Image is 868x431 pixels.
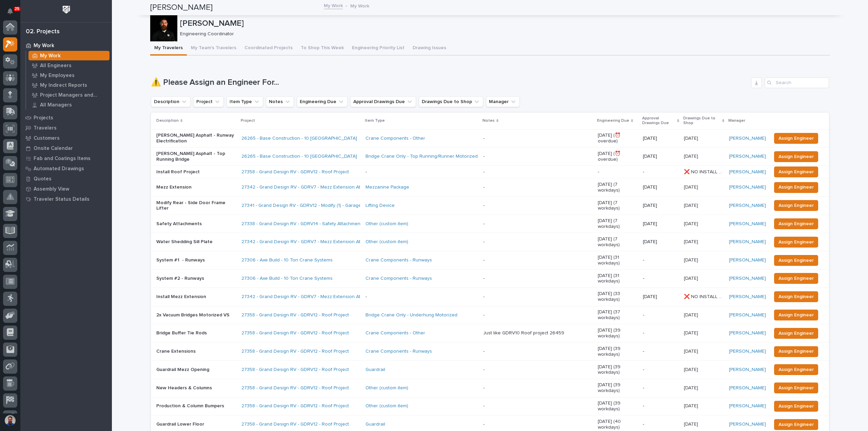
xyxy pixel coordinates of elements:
[241,136,357,141] a: 26265 - Base Construction - 10 [GEOGRAPHIC_DATA]
[684,256,699,263] p: [DATE]
[684,183,699,190] p: [DATE]
[774,364,818,375] button: Assign Engineer
[26,90,112,100] a: Project Managers and Engineers
[151,215,829,233] tr: Safety Attachments27338 - Grand Design RV - GDRV14 - Safety Attachments For Tent Vacuum Other (cu...
[778,420,814,429] span: Assign Engineer
[151,178,829,197] tr: Mezz Extension27342 - Grand Design RV - GDRV7 - Mezz Extension At Overhead Door Mezzanine Package...
[366,184,409,190] a: Mezzanine Package
[366,276,432,281] a: Crane Components - Runways
[598,328,637,339] p: [DATE] (39 workdays)
[156,276,236,281] p: System #2 - Runways
[598,291,637,302] p: [DATE] (33 workdays)
[774,255,818,266] button: Assign Engineer
[20,143,112,153] a: Onsite Calendar
[151,251,829,270] tr: System #1 - Runways27306 - Axe Build - 10 Ton Crane Systems Crane Components - Runways - [DATE] (...
[34,176,52,182] p: Quotes
[241,154,357,159] a: 26265 - Base Construction - 10 [GEOGRAPHIC_DATA]
[483,169,485,175] div: -
[156,169,236,175] p: Install Roof Project
[729,276,766,281] a: [PERSON_NAME]
[729,257,766,263] a: [PERSON_NAME]
[684,152,699,159] p: [DATE]
[483,136,485,141] div: -
[180,19,827,28] p: [PERSON_NAME]
[241,117,255,124] p: Project
[241,203,397,209] a: 27341 - Grand Design RV - GDRV12 - Modify (1) - Garage Door Ring Lifter
[598,382,637,394] p: [DATE] (39 workdays)
[597,117,629,124] p: Engineering Due
[643,422,679,427] p: -
[774,346,818,357] button: Assign Engineer
[34,166,84,172] p: Automated Drawings
[729,294,766,300] a: [PERSON_NAME]
[40,53,61,59] p: My Work
[193,96,224,107] button: Project
[20,194,112,204] a: Traveler Status Details
[598,236,637,248] p: [DATE] (7 workdays)
[40,63,72,69] p: All Engineers
[643,330,679,336] p: -
[350,2,369,9] p: My Work
[156,257,236,263] p: System #1 - Runways
[684,201,699,209] p: [DATE]
[774,401,818,412] button: Assign Engineer
[151,288,829,306] tr: Install Mezz Extension27342 - Grand Design RV - GDRV7 - Mezz Extension At Overhead Door -- [DATE]...
[778,134,814,142] span: Assign Engineer
[26,71,112,80] a: My Employees
[156,239,236,245] p: Water Shedding Sill Plate
[483,312,485,318] div: -
[366,294,478,300] p: -
[20,184,112,194] a: Assembly View
[151,306,829,324] tr: 2x Vacuum Bridges Motorized VS27358 - Grand Design RV - GDRV12 - Roof Project Bridge Crane Only -...
[598,400,637,412] p: [DATE] (39 workdays)
[26,100,112,110] a: All Managers
[3,413,17,428] button: users-avatar
[151,129,829,148] tr: [PERSON_NAME] Asphalt - Runway Electrification26265 - Base Construction - 10 [GEOGRAPHIC_DATA] Cr...
[774,273,818,284] button: Assign Engineer
[151,166,829,178] tr: Install Roof Project27358 - Grand Design RV - GDRV12 - Roof Project -- --❌ NO INSTALL DATE!❌ NO I...
[729,239,766,245] a: [PERSON_NAME]
[483,276,485,281] div: -
[156,349,236,354] p: Crane Extensions
[26,28,60,36] div: 02. Projects
[151,324,829,342] tr: Bridge Buffer Tie Rods27358 - Grand Design RV - GDRV12 - Roof Project Crane Components - Other Ju...
[728,117,745,124] p: Manager
[684,329,699,336] p: [DATE]
[241,330,349,336] a: 27358 - Grand Design RV - GDRV12 - Roof Project
[241,169,349,175] a: 27358 - Grand Design RV - GDRV12 - Roof Project
[483,403,485,409] div: -
[156,184,236,190] p: Mezz Extension
[297,96,348,107] button: Engineering Due
[151,379,829,397] tr: New Headers & Columns27358 - Grand Design RV - GDRV12 - Roof Project Other (custom item) - [DATE]...
[778,220,814,228] span: Assign Engineer
[643,184,679,190] p: [DATE]
[34,186,69,192] p: Assembly View
[240,41,297,56] button: Coordinated Projects
[774,237,818,248] button: Assign Engineer
[350,96,416,107] button: Approval Drawings Due
[643,403,679,409] p: -
[774,383,818,393] button: Assign Engineer
[151,78,748,87] h1: ⚠️ Please Assign an Engineer For...
[774,328,818,339] button: Assign Engineer
[598,133,637,144] p: [DATE] (⏰ overdue)
[684,134,699,141] p: [DATE]
[483,330,564,336] div: Just like GDRV10 Roof project 26459
[151,96,191,107] button: Description
[34,156,91,162] p: Fab and Coatings Items
[366,422,385,427] a: Guardrail
[483,203,485,209] div: -
[366,154,478,159] a: Bridge Crane Only - Top Running/Runner Motorized
[241,349,349,354] a: 27358 - Grand Design RV - GDRV12 - Roof Project
[156,385,236,391] p: New Headers & Columns
[151,342,829,361] tr: Crane Extensions27358 - Grand Design RV - GDRV12 - Roof Project Crane Components - Runways - [DAT...
[180,31,825,37] p: Engineering Coordinator
[20,133,112,143] a: Customers
[778,384,814,392] span: Assign Engineer
[34,145,73,152] p: Onsite Calendar
[684,347,699,354] p: [DATE]
[729,203,766,209] a: [PERSON_NAME]
[774,200,818,211] button: Assign Engineer
[241,257,333,263] a: 27306 - Axe Build - 10 Ton Crane Systems
[156,330,236,336] p: Bridge Buffer Tie Rods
